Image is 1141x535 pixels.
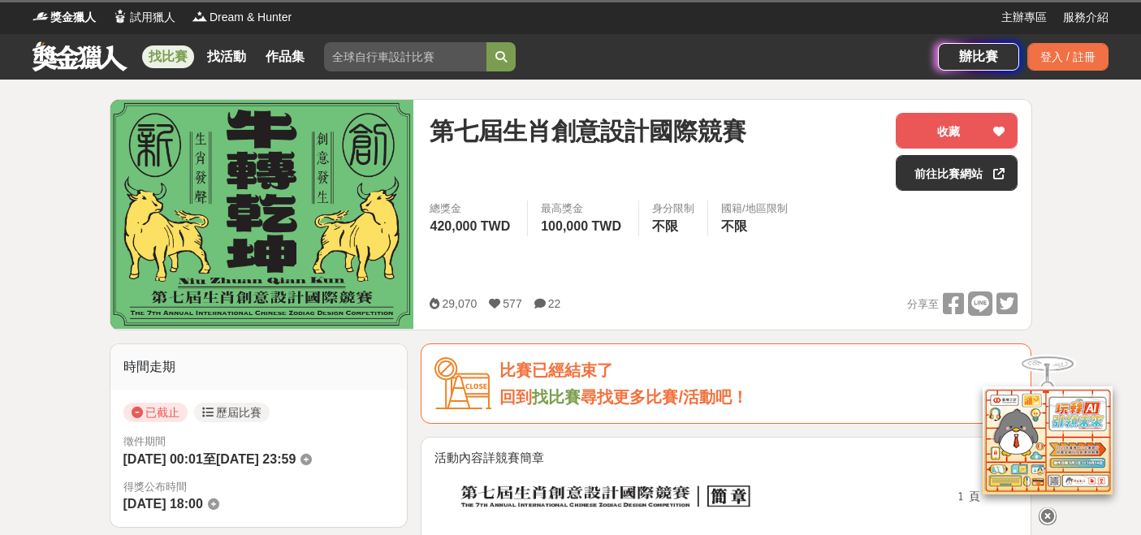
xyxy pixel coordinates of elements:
[123,479,395,495] span: 得獎公布時間
[192,9,292,26] a: LogoDream & Hunter
[130,9,175,26] span: 試用獵人
[430,219,510,233] span: 420,000 TWD
[652,201,694,217] div: 身分限制
[442,297,477,310] span: 29,070
[110,100,414,329] img: Cover Image
[499,357,1018,384] div: 比賽已經結束了
[434,357,491,410] img: Icon
[201,45,253,68] a: 找活動
[123,403,188,422] span: 已截止
[50,9,96,26] span: 獎金獵人
[123,452,203,466] span: [DATE] 00:01
[123,435,166,447] span: 徵件期間
[324,42,486,71] input: 全球自行車設計比賽
[907,292,939,317] span: 分享至
[430,113,746,149] span: 第七屆生肖創意設計國際競賽
[112,8,128,24] img: Logo
[210,9,292,26] span: Dream & Hunter
[259,45,311,68] a: 作品集
[896,113,1018,149] button: 收藏
[938,43,1019,71] a: 辦比賽
[430,201,514,217] span: 總獎金
[503,297,521,310] span: 577
[499,388,532,406] span: 回到
[896,155,1018,191] a: 前往比賽網站
[112,9,175,26] a: Logo試用獵人
[581,388,748,406] span: 尋找更多比賽/活動吧！
[194,403,270,422] a: 歷屆比賽
[110,344,408,390] div: 時間走期
[721,201,788,217] div: 國籍/地區限制
[1063,9,1109,26] a: 服務介紹
[32,8,49,24] img: Logo
[1027,43,1109,71] div: 登入 / 註冊
[192,8,208,24] img: Logo
[123,497,203,511] span: [DATE] 18:00
[652,219,678,233] span: 不限
[203,452,216,466] span: 至
[983,385,1113,493] img: d2146d9a-e6f6-4337-9592-8cefde37ba6b.png
[548,297,561,310] span: 22
[32,9,96,26] a: Logo獎金獵人
[541,219,621,233] span: 100,000 TWD
[541,201,625,217] span: 最高獎金
[142,45,194,68] a: 找比賽
[532,388,581,406] a: 找比賽
[721,219,747,233] span: 不限
[216,452,296,466] span: [DATE] 23:59
[1001,9,1047,26] a: 主辦專區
